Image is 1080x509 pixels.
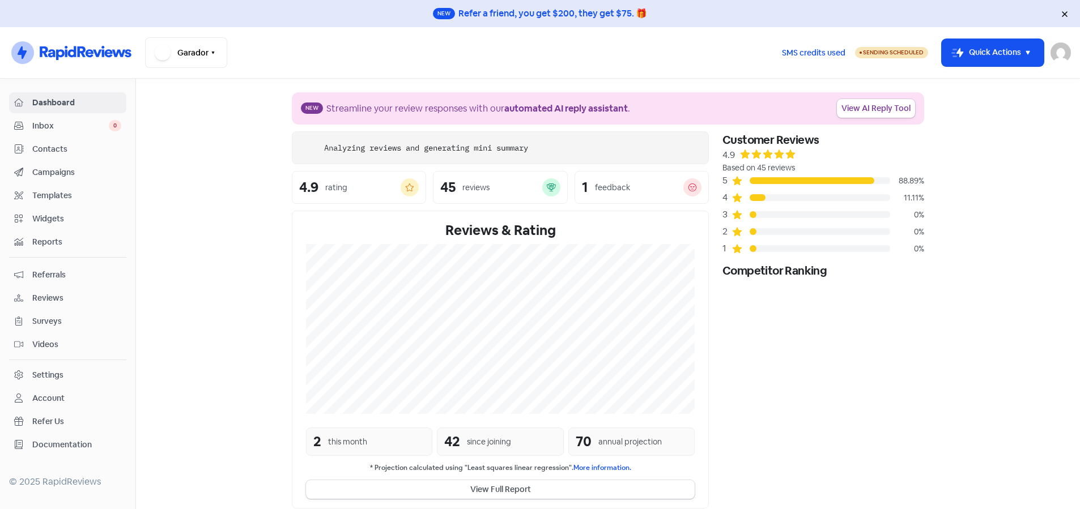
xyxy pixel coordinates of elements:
[772,46,855,58] a: SMS credits used
[855,46,928,59] a: Sending Scheduled
[598,436,662,448] div: annual projection
[890,209,924,221] div: 0%
[9,434,126,455] a: Documentation
[863,49,924,56] span: Sending Scheduled
[462,182,490,194] div: reviews
[837,99,915,118] a: View AI Reply Tool
[9,232,126,253] a: Reports
[32,190,121,202] span: Templates
[722,174,732,187] div: 5
[325,182,347,194] div: rating
[573,463,631,472] a: More information.
[326,102,630,116] div: Streamline your review responses with our .
[595,182,630,194] div: feedback
[9,264,126,285] a: Referrals
[467,436,511,448] div: since joining
[575,171,709,204] a: 1feedback
[9,162,126,183] a: Campaigns
[313,431,321,452] div: 2
[576,431,592,452] div: 70
[722,208,732,221] div: 3
[890,175,924,187] div: 88.89%
[890,226,924,238] div: 0%
[32,416,121,427] span: Refer Us
[32,292,121,304] span: Reviews
[32,143,121,155] span: Contacts
[582,181,588,194] div: 1
[32,315,121,327] span: Surveys
[9,185,126,206] a: Templates
[299,181,318,194] div: 4.9
[890,192,924,204] div: 11.11%
[9,208,126,229] a: Widgets
[722,225,732,238] div: 2
[722,242,732,255] div: 1
[306,220,695,241] div: Reviews & Rating
[32,269,121,281] span: Referrals
[9,139,126,160] a: Contacts
[109,120,121,131] span: 0
[9,388,126,409] a: Account
[504,102,628,114] b: automated AI reply assistant
[722,131,924,148] div: Customer Reviews
[722,191,732,204] div: 4
[32,369,63,381] div: Settings
[32,392,65,404] div: Account
[782,47,845,59] span: SMS credits used
[1051,42,1071,63] img: User
[433,171,567,204] a: 45reviews
[328,436,367,448] div: this month
[32,120,109,132] span: Inbox
[433,8,455,19] span: New
[9,311,126,332] a: Surveys
[32,213,121,225] span: Widgets
[440,181,456,194] div: 45
[722,148,735,162] div: 4.9
[9,411,126,432] a: Refer Us
[32,439,121,451] span: Documentation
[9,365,126,386] a: Settings
[9,288,126,309] a: Reviews
[306,463,695,473] small: * Projection calculated using "Least squares linear regression".
[32,236,121,248] span: Reports
[890,243,924,255] div: 0%
[292,171,426,204] a: 4.9rating
[32,166,121,178] span: Campaigns
[942,39,1044,66] button: Quick Actions
[9,116,126,136] a: Inbox 0
[306,480,695,499] button: View Full Report
[458,7,647,20] div: Refer a friend, you get $200, they get $75. 🎁
[9,92,126,113] a: Dashboard
[722,162,924,174] div: Based on 45 reviews
[32,97,121,109] span: Dashboard
[9,475,126,489] div: © 2025 RapidReviews
[324,142,528,154] div: Analyzing reviews and generating mini summary
[301,102,323,114] span: New
[145,37,227,68] button: Garador
[32,339,121,350] span: Videos
[444,431,460,452] div: 42
[9,334,126,355] a: Videos
[722,262,924,279] div: Competitor Ranking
